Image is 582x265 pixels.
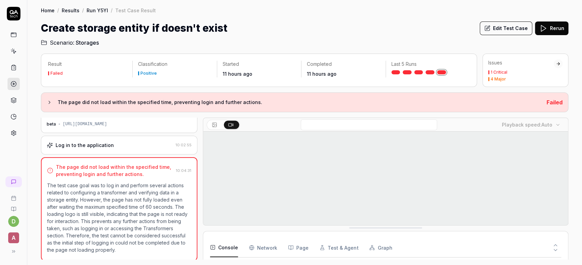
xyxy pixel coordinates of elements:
div: / [57,7,59,14]
p: Last 5 Runs [391,61,464,68]
button: The page did not load within the specified time, preventing login and further actions. [47,98,541,106]
div: Test Case Result [115,7,156,14]
p: Started [223,61,296,68]
div: Log in to the application [56,142,114,149]
p: Classification [138,61,211,68]
a: Scenario:Storages [41,39,99,47]
span: A [8,232,19,243]
div: Playback speed: [502,121,552,128]
span: Failed [547,99,563,106]
div: 1 Critical [491,70,507,74]
h1: Create storage entity if doesn't exist [41,20,227,36]
p: Completed [307,61,380,68]
button: d [8,216,19,227]
div: beta [47,121,56,127]
span: Storages [76,39,99,47]
div: Positive [140,71,157,75]
a: Run Y5YI [87,7,108,14]
div: Failed [50,71,63,75]
time: 11 hours ago [307,71,337,77]
button: Graph [369,238,392,257]
button: Console [210,238,238,257]
button: Edit Test Case [480,21,532,35]
div: / [111,7,113,14]
a: Book a call with us [3,190,24,201]
span: Scenario: [48,39,74,47]
button: Rerun [535,21,568,35]
a: New conversation [5,176,22,187]
a: Home [41,7,55,14]
time: 10:04:31 [176,168,191,173]
a: Results [62,7,79,14]
div: / [82,7,84,14]
time: 10:02:55 [176,143,192,147]
button: A [3,227,24,245]
div: [URL][DOMAIN_NAME] [63,121,107,127]
p: The test case goal was to log in and perform several actions related to configuring a transformer... [47,182,191,253]
h3: The page did not load within the specified time, preventing login and further actions. [58,98,541,106]
button: Test & Agent [319,238,358,257]
a: Documentation [3,201,24,212]
div: The page did not load within the specified time, preventing login and further actions. [56,163,173,178]
p: Result [48,61,127,68]
time: 11 hours ago [223,71,252,77]
button: Page [288,238,309,257]
div: 4 Major [491,77,506,81]
button: Network [249,238,277,257]
div: Issues [488,59,554,66]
